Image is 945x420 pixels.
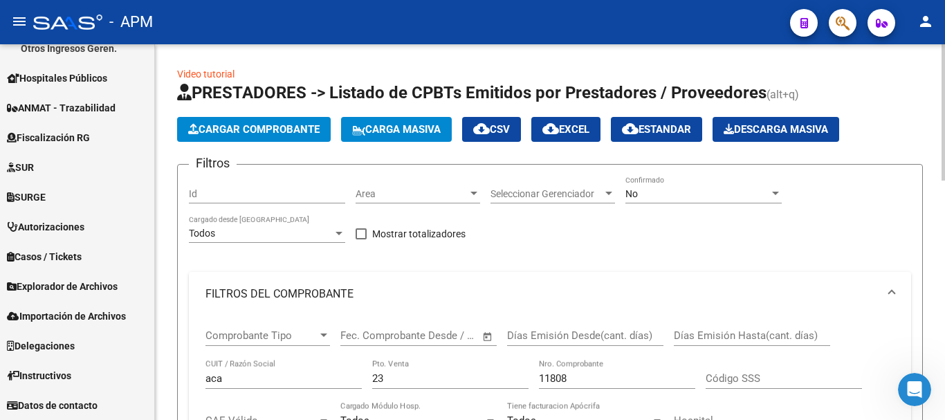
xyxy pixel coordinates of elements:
button: Mensajes [138,293,277,348]
p: Necesitás ayuda? [28,169,249,192]
span: Descarga Masiva [724,123,828,136]
span: No [625,188,638,199]
span: EXCEL [542,123,589,136]
span: Mensajes [185,327,230,337]
button: Cargar Comprobante [177,117,331,142]
h3: Filtros [189,154,237,173]
mat-icon: menu [11,13,28,30]
button: CSV [462,117,521,142]
span: SURGE [7,190,46,205]
mat-icon: person [917,13,934,30]
button: Estandar [611,117,702,142]
span: Casos / Tickets [7,249,82,264]
span: Comprobante Tipo [205,329,318,342]
button: Open calendar [480,329,496,345]
span: SUR [7,160,34,175]
mat-icon: cloud_download [473,120,490,137]
mat-expansion-panel-header: FILTROS DEL COMPROBANTE [189,272,911,316]
span: Delegaciones [7,338,75,354]
span: Instructivos [7,368,71,383]
span: Explorador de Archivos [7,279,118,294]
span: Carga Masiva [352,123,441,136]
span: PRESTADORES -> Listado de CPBTs Emitidos por Prestadores / Proveedores [177,83,767,102]
mat-icon: cloud_download [542,120,559,137]
span: Mostrar totalizadores [372,226,466,242]
app-download-masive: Descarga masiva de comprobantes (adjuntos) [713,117,839,142]
p: Hola! [GEOGRAPHIC_DATA] [28,98,249,169]
span: Cargar Comprobante [188,123,320,136]
mat-icon: cloud_download [622,120,639,137]
a: Video tutorial [177,69,235,80]
input: End date [398,329,465,342]
span: - APM [109,7,153,37]
span: Autorizaciones [7,219,84,235]
button: EXCEL [531,117,600,142]
mat-panel-title: FILTROS DEL COMPROBANTE [205,286,878,302]
iframe: Intercom live chat [898,373,931,406]
div: Envíanos un mensaje [14,210,263,248]
span: Inicio [55,327,84,337]
span: ANMAT - Trazabilidad [7,100,116,116]
span: Estandar [622,123,691,136]
span: Seleccionar Gerenciador [490,188,603,200]
span: CSV [473,123,510,136]
span: Hospitales Públicos [7,71,107,86]
span: Importación de Archivos [7,309,126,324]
span: Area [356,188,468,200]
span: Datos de contacto [7,398,98,413]
div: Envíanos un mensaje [28,221,231,236]
input: Start date [340,329,385,342]
span: (alt+q) [767,88,799,101]
span: Fiscalización RG [7,130,90,145]
span: Todos [189,228,215,239]
button: Descarga Masiva [713,117,839,142]
button: Carga Masiva [341,117,452,142]
div: Cerrar [238,22,263,47]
